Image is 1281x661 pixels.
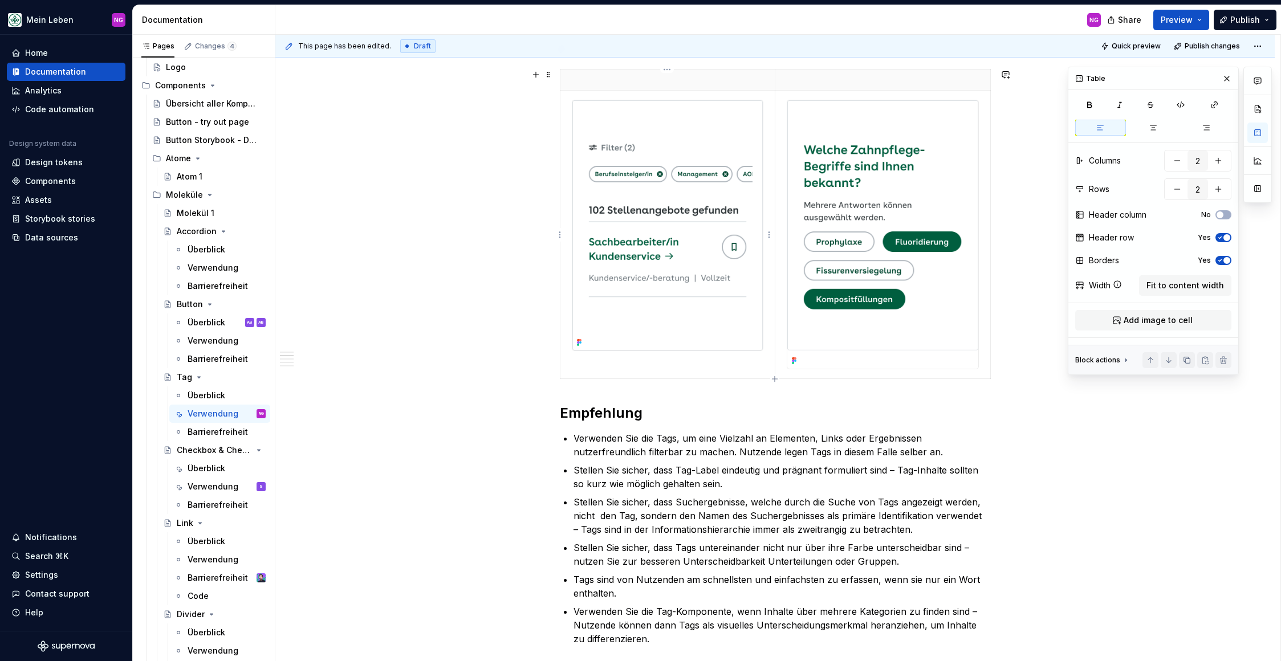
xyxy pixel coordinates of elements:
div: Design tokens [25,157,83,168]
a: Logo [148,58,270,76]
a: Analytics [7,81,125,100]
a: Code automation [7,100,125,119]
button: Share [1101,10,1149,30]
div: Analytics [25,85,62,96]
div: Atom 1 [177,171,202,182]
button: Publish [1214,10,1276,30]
div: Übersicht aller Komponenten [166,98,260,109]
a: Verwendung [169,332,270,350]
div: Überblick [188,244,225,255]
div: AB [258,317,264,328]
a: Überblick [169,623,270,642]
div: Link [177,517,193,529]
a: Überblick [169,240,270,259]
a: Barrierefreiheit [169,277,270,295]
div: Verwendung [188,335,238,346]
a: Divider [158,605,270,623]
a: Storybook stories [7,210,125,228]
a: ÜberblickABAB [169,313,270,332]
img: Samuel [257,573,266,582]
div: Verwendung [188,554,238,565]
a: Übersicht aller Komponenten [148,95,270,113]
a: Atom 1 [158,168,270,186]
div: Components [155,80,206,91]
div: Überblick [188,390,225,401]
a: Link [158,514,270,532]
a: Home [7,44,125,62]
div: Storybook stories [25,213,95,225]
div: Molekül 1 [177,207,214,219]
div: Barrierefreiheit [188,572,248,584]
a: Verwendung [169,642,270,660]
div: NG [1089,15,1099,25]
p: Verwenden Sie die Tags, um eine Vielzahl an Elementen, Links oder Ergebnissen nutzerfreundlich fi... [574,431,991,459]
a: Design tokens [7,153,125,172]
div: Mein Leben [26,14,74,26]
a: Data sources [7,229,125,247]
div: Components [25,176,76,187]
div: AB [247,317,253,328]
button: Help [7,603,125,622]
div: Contact support [25,588,90,599]
a: Accordion [158,222,270,240]
a: Settings [7,566,125,584]
div: Design system data [9,139,76,148]
a: BarrierefreiheitSamuel [169,569,270,587]
div: Changes [195,42,237,51]
a: Barrierefreiheit [169,496,270,514]
a: Code [169,587,270,605]
div: Moleküle [166,189,203,201]
div: Barrierefreiheit [188,280,248,292]
a: Documentation [7,63,125,81]
p: Tags sind von Nutzenden am schnellsten und einfachsten zu erfassen, wenn sie nur ein Wort enthalten. [574,573,991,600]
img: 7834fcef-65c0-4fea-b516-492dce4b6bc5.png [572,100,763,350]
button: Notifications [7,528,125,546]
a: Überblick [169,386,270,405]
div: Button - try out page [166,116,249,128]
p: Verwenden Sie die Tag-Komponente, wenn Inhalte über mehrere Kategorien zu finden sind –Nutzende k... [574,605,991,646]
p: Stellen Sie sicher, dass Tags untereinander nicht nur über ihre Farbe unterscheidbar sind – nutze... [574,541,991,568]
button: Preview [1153,10,1209,30]
div: Search ⌘K [25,550,68,562]
div: Verwendung [188,262,238,274]
div: Atome [166,153,191,164]
img: df5db9ef-aba0-4771-bf51-9763b7497661.png [8,13,22,27]
div: Überblick [188,627,225,638]
a: Tag [158,368,270,386]
div: Documentation [25,66,86,77]
div: Barrierefreiheit [188,426,248,438]
div: Logo [166,62,186,73]
span: Publish changes [1185,42,1240,51]
div: Home [25,47,48,59]
a: Verwendung [169,259,270,277]
span: Quick preview [1112,42,1161,51]
div: Checkbox & Checkbox Group [177,444,252,456]
div: Verwendung [188,408,238,419]
a: Button - try out page [148,113,270,131]
div: Überblick [188,536,225,547]
div: Button [177,299,203,310]
div: Notifications [25,532,77,543]
div: Barrierefreiheit [188,353,248,365]
a: Barrierefreiheit [169,350,270,368]
span: Draft [414,42,431,51]
p: Stellen Sie sicher, dass Suchergebnisse, welche durch die Suche von Tags angezeigt werden, nicht ... [574,495,991,536]
div: Pages [141,42,174,51]
div: Components [137,76,270,95]
a: Checkbox & Checkbox Group [158,441,270,459]
div: Code [188,590,209,602]
div: Accordion [177,226,217,237]
a: Assets [7,191,125,209]
p: Stellen Sie sicher, dass Tag-Label eindeutig und prägnant formuliert sind – Tag-Inhalte sollten s... [574,463,991,491]
a: Supernova Logo [38,640,95,652]
button: Search ⌘K [7,547,125,565]
button: Contact support [7,585,125,603]
div: Überblick [188,317,225,328]
a: Button Storybook - Durchstich! [148,131,270,149]
div: NG [259,408,264,419]
span: Publish [1230,14,1260,26]
div: Atome [148,149,270,168]
a: VerwendungNG [169,405,270,423]
span: Preview [1161,14,1193,26]
div: Assets [25,194,52,206]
